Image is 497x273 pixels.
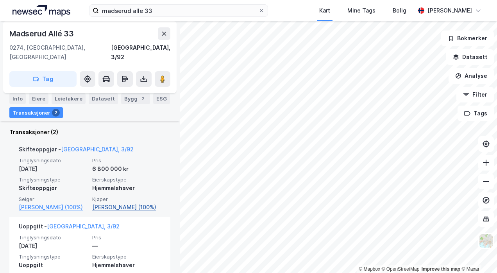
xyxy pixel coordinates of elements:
[9,128,170,137] div: Transaksjoner (2)
[92,253,161,260] span: Eierskapstype
[456,87,494,102] button: Filter
[19,222,120,234] div: Uoppgitt -
[19,234,88,241] span: Tinglysningsdato
[92,234,161,241] span: Pris
[92,203,161,212] a: [PERSON_NAME] (100%)
[9,43,111,62] div: 0274, [GEOGRAPHIC_DATA], [GEOGRAPHIC_DATA]
[19,241,88,251] div: [DATE]
[61,146,134,153] a: [GEOGRAPHIC_DATA], 3/92
[19,176,88,183] span: Tinglysningstype
[29,93,48,104] div: Eiere
[9,107,63,118] div: Transaksjoner
[92,183,161,193] div: Hjemmelshaver
[382,266,420,272] a: OpenStreetMap
[422,266,460,272] a: Improve this map
[139,95,147,102] div: 2
[446,49,494,65] button: Datasett
[19,183,88,193] div: Skifteoppgjør
[449,68,494,84] button: Analyse
[9,71,77,87] button: Tag
[458,106,494,121] button: Tags
[111,43,170,62] div: [GEOGRAPHIC_DATA], 3/92
[458,235,497,273] div: Kontrollprogram for chat
[92,176,161,183] span: Eierskapstype
[347,6,375,15] div: Mine Tags
[9,93,26,104] div: Info
[92,241,161,251] div: —
[441,31,494,46] button: Bokmerker
[458,235,497,273] iframe: Chat Widget
[99,5,258,16] input: Søk på adresse, matrikkel, gårdeiere, leietakere eller personer
[19,145,134,157] div: Skifteoppgjør -
[153,93,170,104] div: ESG
[92,164,161,174] div: 6 800 000 kr
[19,260,88,270] div: Uoppgitt
[121,93,150,104] div: Bygg
[319,6,330,15] div: Kart
[52,109,60,117] div: 2
[92,157,161,164] span: Pris
[427,6,472,15] div: [PERSON_NAME]
[89,93,118,104] div: Datasett
[19,157,88,164] span: Tinglysningsdato
[9,27,75,40] div: Madserud Allé 33
[19,196,88,203] span: Selger
[19,253,88,260] span: Tinglysningstype
[47,223,120,230] a: [GEOGRAPHIC_DATA], 3/92
[92,196,161,203] span: Kjøper
[13,5,70,16] img: logo.a4113a55bc3d86da70a041830d287a7e.svg
[52,93,86,104] div: Leietakere
[479,233,493,248] img: Z
[359,266,380,272] a: Mapbox
[393,6,406,15] div: Bolig
[92,260,161,270] div: Hjemmelshaver
[19,164,88,174] div: [DATE]
[19,203,88,212] a: [PERSON_NAME] (100%)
